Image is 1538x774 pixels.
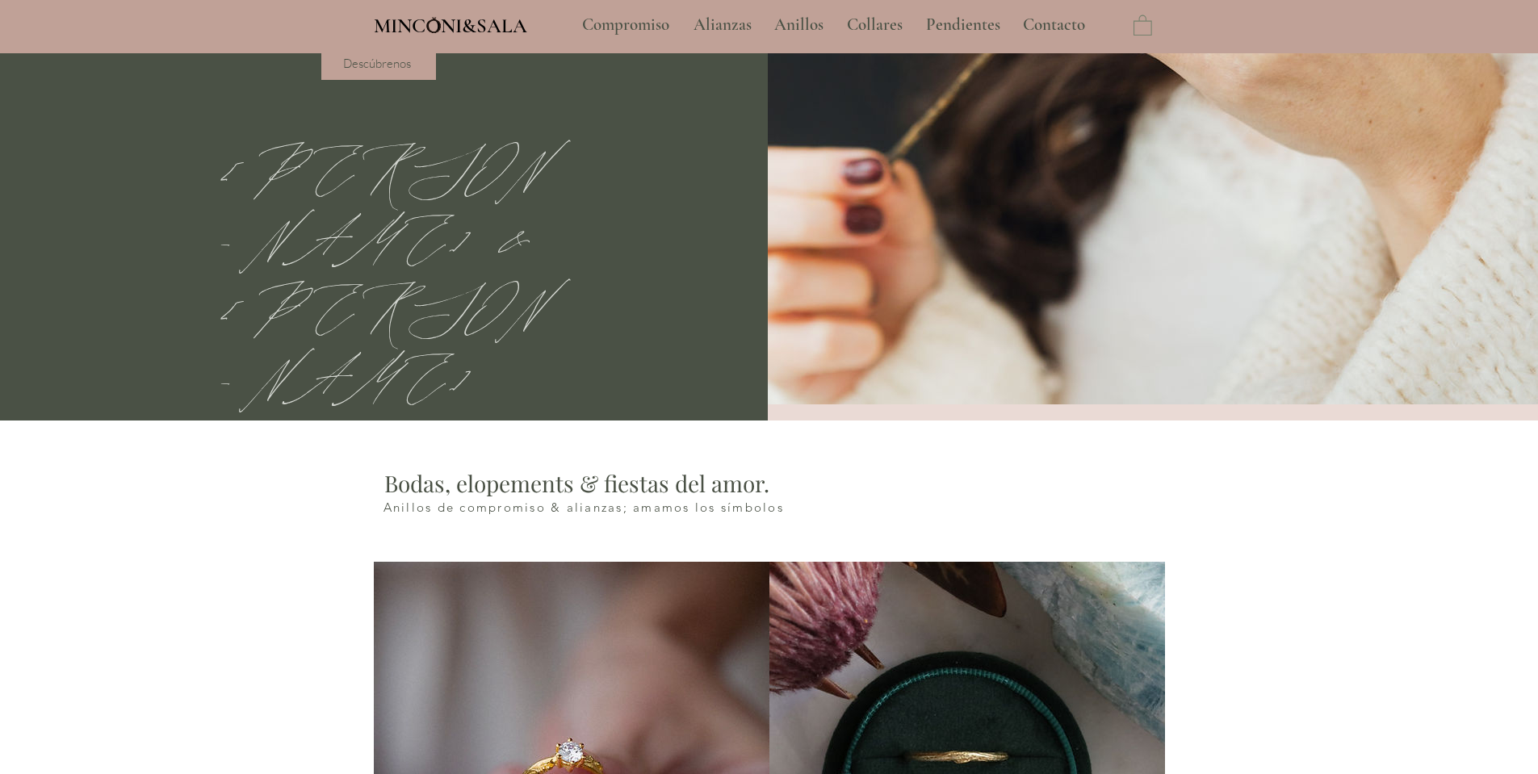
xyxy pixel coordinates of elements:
span: Bodas, elopements & fiestas del amor. [384,468,769,498]
p: Contacto [1015,5,1093,45]
p: Anillos [766,5,832,45]
a: Descúbrenos [321,46,436,80]
span: Descúbrenos [343,56,411,71]
a: Contacto [1011,5,1098,45]
span: MINCONI&SALA [374,14,527,38]
a: Anillos [762,5,835,45]
span: Anillos de compromiso & alianzas; amamos los símbolos [383,500,784,515]
a: Alianzas [681,5,762,45]
a: Compromiso [570,5,681,45]
span: [PERSON_NAME] & [PERSON_NAME] [219,123,545,419]
nav: Sitio [539,5,1129,45]
p: Compromiso [574,5,677,45]
img: Minconi Sala [427,17,441,33]
a: Pendientes [914,5,1011,45]
a: Collares [835,5,914,45]
a: MINCONI&SALA [374,10,527,37]
p: Pendientes [918,5,1008,45]
p: Alianzas [685,5,760,45]
p: Collares [839,5,911,45]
